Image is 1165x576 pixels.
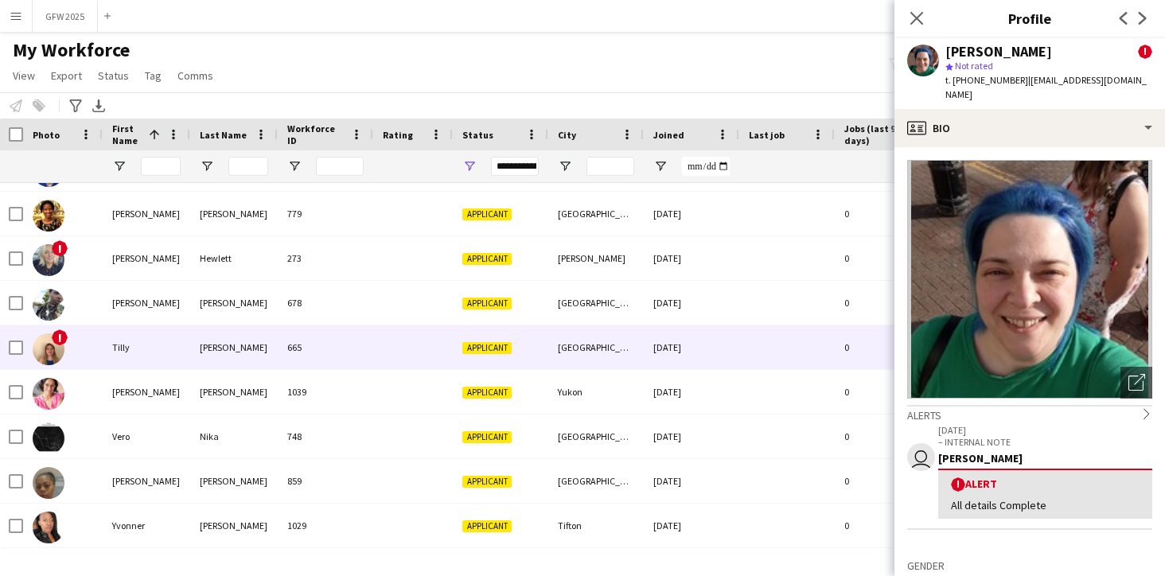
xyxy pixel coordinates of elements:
div: [PERSON_NAME] [190,504,278,547]
app-action-btn: Export XLSX [89,96,108,115]
div: Bio [894,109,1165,147]
input: City Filter Input [586,157,634,176]
div: Alerts [907,405,1152,422]
div: [PERSON_NAME] [945,45,1052,59]
span: t. [PHONE_NUMBER] [945,74,1028,86]
app-action-btn: Advanced filters [66,96,85,115]
div: 0 [835,414,938,458]
a: View [6,65,41,86]
div: [DATE] [644,459,739,503]
p: [DATE] [938,424,1152,436]
span: ! [951,477,965,492]
img: Yvonner Stephens [33,512,64,543]
button: GFW 2025 [33,1,98,32]
span: City [558,129,576,141]
button: Open Filter Menu [112,159,127,173]
span: ! [1138,45,1152,59]
button: Open Filter Menu [462,159,477,173]
h3: Profile [894,8,1165,29]
div: 0 [835,504,938,547]
div: [DATE] [644,325,739,369]
div: [PERSON_NAME] [103,192,190,235]
a: Export [45,65,88,86]
span: Last Name [200,129,247,141]
img: Suzette Selman [33,200,64,232]
div: 273 [278,236,373,280]
div: Alert [951,477,1140,492]
div: 779 [278,192,373,235]
span: ! [52,329,68,345]
div: [DATE] [644,192,739,235]
span: Status [98,68,129,83]
div: Yvonner [103,504,190,547]
div: [DATE] [644,281,739,325]
div: [DATE] [644,414,739,458]
img: Thomas Wilkes [33,289,64,321]
span: Joined [653,129,684,141]
span: Status [462,129,493,141]
div: 0 [835,236,938,280]
div: Vero [103,414,190,458]
div: [DATE] [644,370,739,414]
span: First Name [112,123,142,146]
button: Open Filter Menu [653,159,668,173]
a: Tag [138,65,168,86]
div: 678 [278,281,373,325]
img: Vero Nika [33,422,64,454]
div: Tilly [103,325,190,369]
span: Applicant [462,476,512,488]
h3: Gender [907,558,1152,573]
span: Workforce ID [287,123,345,146]
span: ! [52,240,68,256]
span: Tag [145,68,162,83]
span: Applicant [462,253,512,265]
div: [PERSON_NAME] [548,236,644,280]
div: Nika [190,414,278,458]
span: Comms [177,68,213,83]
div: 0 [835,281,938,325]
span: Export [51,68,82,83]
div: 1029 [278,504,373,547]
span: Applicant [462,431,512,443]
div: 859 [278,459,373,503]
div: [GEOGRAPHIC_DATA] [548,459,644,503]
div: Open photos pop-in [1120,367,1152,399]
div: 0 [835,370,938,414]
img: Valerie Parker [33,378,64,410]
p: – INTERNAL NOTE [938,436,1152,448]
span: Applicant [462,387,512,399]
input: First Name Filter Input [141,157,181,176]
div: [DATE] [644,504,739,547]
span: Not rated [955,60,993,72]
div: Hewlett [190,236,278,280]
span: | [EMAIL_ADDRESS][DOMAIN_NAME] [945,74,1147,100]
div: 0 [835,459,938,503]
div: [PERSON_NAME] [103,370,190,414]
div: [GEOGRAPHIC_DATA] [548,192,644,235]
a: Status [92,65,135,86]
div: [DATE] [644,236,739,280]
div: [PERSON_NAME] [103,236,190,280]
span: View [13,68,35,83]
div: [GEOGRAPHIC_DATA] [548,414,644,458]
span: Rating [383,129,413,141]
div: [PERSON_NAME] [103,281,190,325]
div: [PERSON_NAME] [190,281,278,325]
input: Workforce ID Filter Input [316,157,364,176]
div: 748 [278,414,373,458]
input: Joined Filter Input [682,157,730,176]
span: Applicant [462,298,512,309]
div: [PERSON_NAME] [190,370,278,414]
span: Applicant [462,520,512,532]
span: Last job [749,129,785,141]
div: [GEOGRAPHIC_DATA] [548,325,644,369]
div: [PERSON_NAME] [190,192,278,235]
div: [PERSON_NAME] [190,325,278,369]
a: Comms [171,65,220,86]
img: Crew avatar or photo [907,160,1152,399]
img: Yvette Richards [33,467,64,499]
span: Jobs (last 90 days) [844,123,910,146]
span: Photo [33,129,60,141]
input: Last Name Filter Input [228,157,268,176]
span: My Workforce [13,38,130,62]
